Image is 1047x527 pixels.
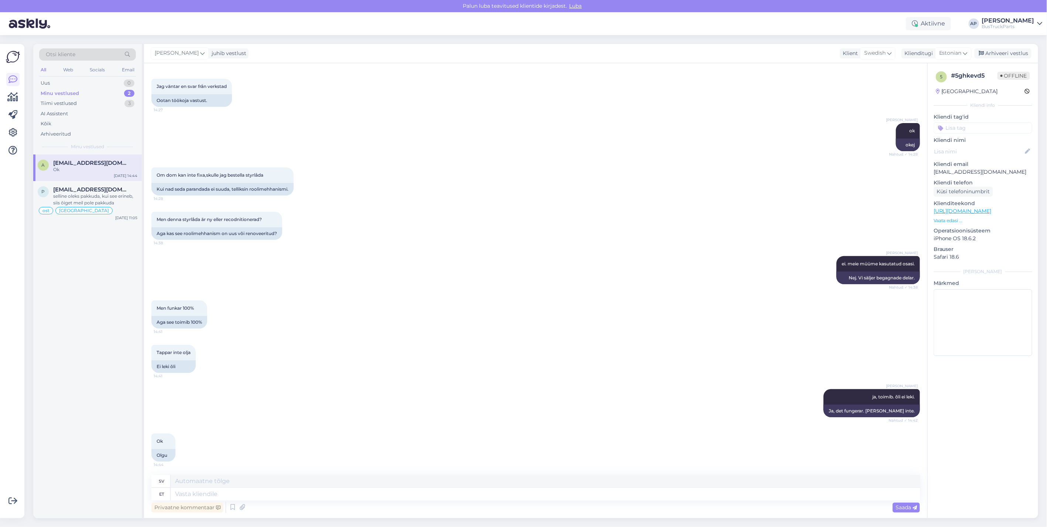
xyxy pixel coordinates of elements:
[896,504,917,511] span: Saada
[157,172,263,178] span: Om dom kan inte fixa,skulle jag bestella styrlåda
[936,88,998,95] div: [GEOGRAPHIC_DATA]
[157,217,262,222] span: Men denna styrlåda är ny eller recodnitionerad?
[934,136,1032,144] p: Kliendi nimi
[159,488,164,500] div: et
[896,139,920,151] div: okej
[934,160,1032,168] p: Kliendi email
[6,50,20,64] img: Askly Logo
[934,217,1032,224] p: Vaata edasi ...
[934,102,1032,109] div: Kliendi info
[886,250,918,256] span: [PERSON_NAME]
[41,120,51,127] div: Kõik
[886,383,918,389] span: [PERSON_NAME]
[53,166,137,173] div: Ok
[154,373,181,379] span: 14:41
[42,162,45,168] span: a
[124,90,134,97] div: 2
[842,261,915,266] span: ei. meie müüme kasutatud osasi.
[46,51,75,58] span: Otsi kliente
[154,107,181,113] span: 14:27
[934,208,992,214] a: [URL][DOMAIN_NAME]
[934,227,1032,235] p: Operatsioonisüsteem
[864,49,886,57] span: Swedish
[969,18,979,29] div: AP
[836,272,920,284] div: Nej. Vi säljer begagnade delar.
[154,462,181,467] span: 14:44
[889,418,918,423] span: Nähtud ✓ 14:42
[41,100,77,107] div: Tiimi vestlused
[982,18,1034,24] div: [PERSON_NAME]
[159,475,164,487] div: sv
[71,143,104,150] span: Minu vestlused
[934,279,1032,287] p: Märkmed
[901,50,933,57] div: Klienditugi
[567,3,584,9] span: Luba
[209,50,246,57] div: juhib vestlust
[120,65,136,75] div: Email
[53,160,130,166] span: ady.iordake@gmail.com
[124,100,134,107] div: 3
[157,438,163,444] span: Ok
[41,79,50,87] div: Uus
[934,168,1032,176] p: [EMAIL_ADDRESS][DOMAIN_NAME]
[982,18,1043,30] a: [PERSON_NAME]BusTruckParts
[906,17,951,30] div: Aktiivne
[934,179,1032,187] p: Kliendi telefon
[154,240,181,246] span: 14:38
[41,130,71,138] div: Arhiveeritud
[934,187,993,197] div: Küsi telefoninumbrit
[872,394,915,399] span: ja, toimib. õli ei leki.
[115,215,137,221] div: [DATE] 11:05
[41,90,79,97] div: Minu vestlused
[53,193,137,206] div: selline oleks pakkuda, kui see erineb, siis õiget meil pole pakkuda
[62,65,75,75] div: Web
[124,79,134,87] div: 0
[934,268,1032,275] div: [PERSON_NAME]
[940,74,943,79] span: 5
[151,503,223,513] div: Privaatne kommentaar
[951,71,998,80] div: # 5ghkevd5
[155,49,199,57] span: [PERSON_NAME]
[157,305,194,311] span: Men funkar 100%
[934,113,1032,121] p: Kliendi tag'id
[41,110,68,118] div: AI Assistent
[151,360,196,373] div: Ei leki õli
[886,117,918,123] span: [PERSON_NAME]
[934,235,1032,242] p: iPhone OS 18.6.2
[88,65,106,75] div: Socials
[934,147,1024,156] input: Lisa nimi
[59,208,109,213] span: [GEOGRAPHIC_DATA]
[982,24,1034,30] div: BusTruckParts
[42,189,45,194] span: p
[39,65,48,75] div: All
[151,227,282,240] div: Aga kas see roolimehhanism on uus või renoveeritud?
[157,350,191,355] span: Tappar inte olja
[154,329,181,334] span: 14:41
[939,49,962,57] span: Estonian
[114,173,137,178] div: [DATE] 14:44
[909,128,915,133] span: ok
[151,94,232,107] div: Ootan töökoja vastust.
[154,196,181,201] span: 14:28
[934,200,1032,207] p: Klienditeekond
[840,50,858,57] div: Klient
[151,183,294,195] div: Kui nad seda parandada ei suuda, telliksin roolimehhanismi.
[151,316,207,329] div: Aga see toimib 100%
[998,72,1030,80] span: Offline
[889,285,918,290] span: Nähtud ✓ 14:38
[53,186,130,193] span: pecas@mssassistencia.pt
[934,122,1032,133] input: Lisa tag
[157,84,227,89] span: Jag väntar en svar från verkstad
[934,253,1032,261] p: Safari 18.6
[889,152,918,157] span: Nähtud ✓ 14:28
[975,48,1031,58] div: Arhiveeri vestlus
[934,245,1032,253] p: Brauser
[42,208,49,213] span: ost
[824,405,920,417] div: Ja, det fungerar. [PERSON_NAME] inte.
[151,449,175,462] div: Olgu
